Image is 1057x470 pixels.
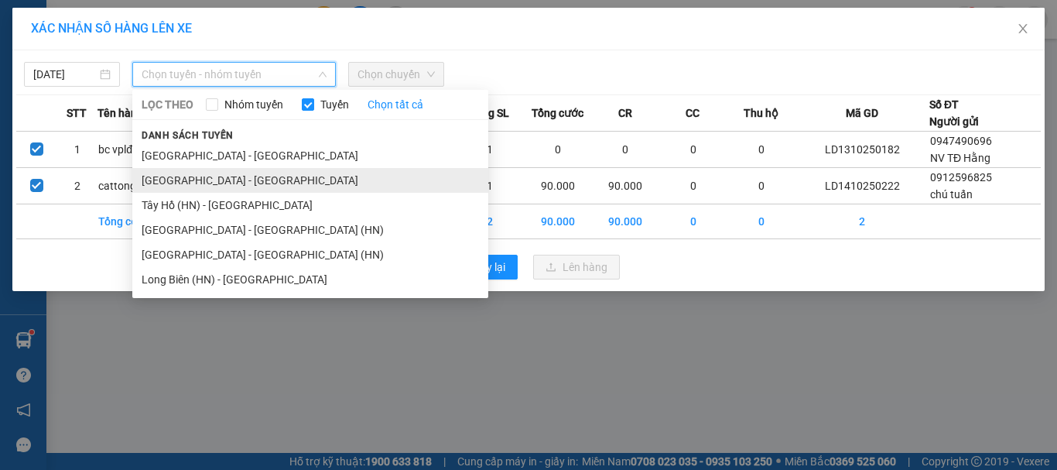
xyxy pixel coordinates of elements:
[142,96,193,113] span: LỌC THEO
[368,96,423,113] a: Chọn tất cả
[132,193,488,218] li: Tây Hồ (HN) - [GEOGRAPHIC_DATA]
[33,66,97,83] input: 14/10/2025
[929,96,979,130] div: Số ĐT Người gửi
[132,143,488,168] li: [GEOGRAPHIC_DATA] - [GEOGRAPHIC_DATA]
[142,80,279,94] strong: : [DOMAIN_NAME]
[470,105,509,122] span: Tổng SL
[1001,8,1045,51] button: Close
[727,204,795,239] td: 0
[846,105,878,122] span: Mã GD
[591,204,659,239] td: 90.000
[524,168,592,204] td: 90.000
[727,132,795,168] td: 0
[930,171,992,184] span: 0912596825
[318,70,327,79] span: down
[533,255,620,280] button: uploadLên hàng
[142,63,327,86] span: Chọn tuyến - nhóm tuyến
[795,168,929,204] td: LD1410250222
[57,168,98,204] td: 2
[727,168,795,204] td: 0
[524,132,592,168] td: 0
[142,82,179,94] span: Website
[591,132,659,168] td: 0
[132,267,488,292] li: Long Biên (HN) - [GEOGRAPHIC_DATA]
[357,63,435,86] span: Chọn chuyến
[591,168,659,204] td: 90.000
[456,132,524,168] td: 1
[524,204,592,239] td: 90.000
[930,152,990,164] span: NV TĐ Hằng
[67,105,87,122] span: STT
[314,96,355,113] span: Tuyến
[686,105,700,122] span: CC
[57,132,98,168] td: 1
[456,204,524,239] td: 2
[930,188,973,201] span: chú tuấn
[795,132,929,168] td: LD1310250182
[930,135,992,147] span: 0947490696
[132,168,488,193] li: [GEOGRAPHIC_DATA] - [GEOGRAPHIC_DATA]
[1017,22,1029,35] span: close
[218,96,289,113] span: Nhóm tuyến
[97,132,166,168] td: bc vplđ 13/10
[132,218,488,242] li: [GEOGRAPHIC_DATA] - [GEOGRAPHIC_DATA] (HN)
[659,132,727,168] td: 0
[132,129,243,142] span: Danh sách tuyến
[31,21,192,36] span: XÁC NHẬN SỐ HÀNG LÊN XE
[149,46,274,62] strong: PHIẾU GỬI HÀNG
[97,105,143,122] span: Tên hàng
[795,204,929,239] td: 2
[97,168,166,204] td: cattong
[659,204,727,239] td: 0
[132,242,488,267] li: [GEOGRAPHIC_DATA] - [GEOGRAPHIC_DATA] (HN)
[532,105,583,122] span: Tổng cước
[618,105,632,122] span: CR
[97,204,166,239] td: Tổng cộng
[744,105,778,122] span: Thu hộ
[659,168,727,204] td: 0
[161,65,262,77] strong: Hotline : 0889 23 23 23
[456,168,524,204] td: 1
[14,24,87,97] img: logo
[106,26,316,43] strong: CÔNG TY TNHH VĨNH QUANG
